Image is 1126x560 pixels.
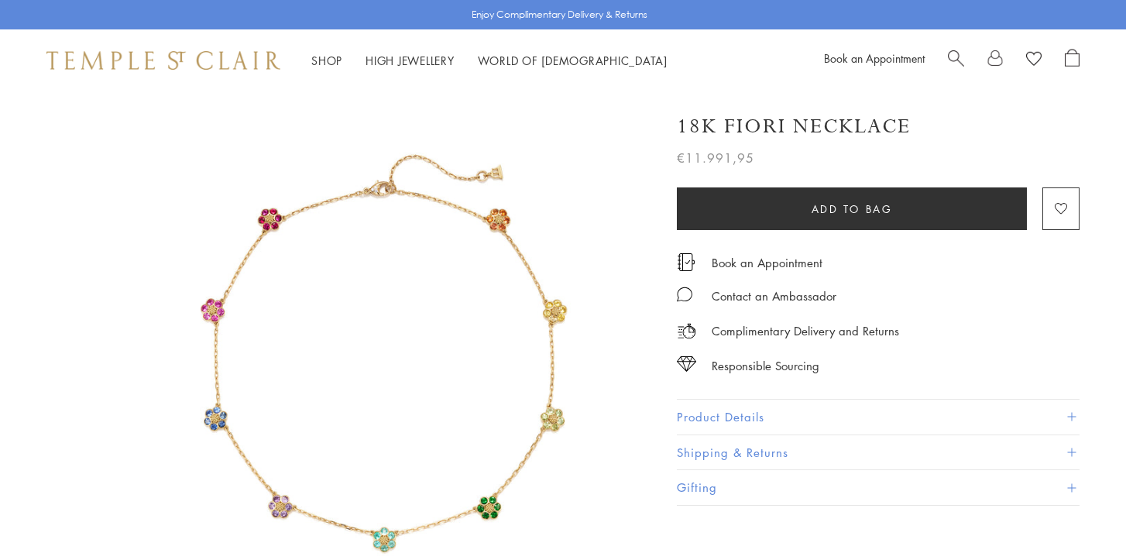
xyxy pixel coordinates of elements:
[311,51,668,70] nav: Main navigation
[1026,49,1042,72] a: View Wishlist
[677,435,1080,470] button: Shipping & Returns
[478,53,668,68] a: World of [DEMOGRAPHIC_DATA]World of [DEMOGRAPHIC_DATA]
[712,287,836,306] div: Contact an Ambassador
[46,51,280,70] img: Temple St. Clair
[677,356,696,372] img: icon_sourcing.svg
[948,49,964,72] a: Search
[824,50,925,66] a: Book an Appointment
[677,470,1080,505] button: Gifting
[712,356,819,376] div: Responsible Sourcing
[1065,49,1080,72] a: Open Shopping Bag
[366,53,455,68] a: High JewelleryHigh Jewellery
[677,187,1027,230] button: Add to bag
[311,53,342,68] a: ShopShop
[677,321,696,341] img: icon_delivery.svg
[677,253,695,271] img: icon_appointment.svg
[1049,487,1111,545] iframe: Gorgias live chat messenger
[712,321,899,341] p: Complimentary Delivery and Returns
[712,254,822,271] a: Book an Appointment
[677,400,1080,435] button: Product Details
[472,7,647,22] p: Enjoy Complimentary Delivery & Returns
[677,113,911,140] h1: 18K Fiori Necklace
[812,201,893,218] span: Add to bag
[677,148,754,168] span: €11.991,95
[677,287,692,302] img: MessageIcon-01_2.svg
